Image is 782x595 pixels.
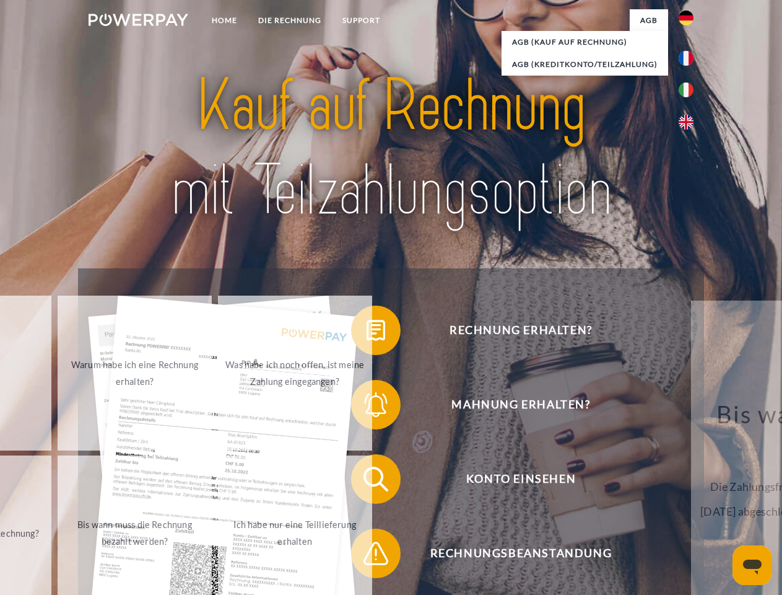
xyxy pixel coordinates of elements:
iframe: Schaltfläche zum Öffnen des Messaging-Fensters [732,545,772,585]
div: Was habe ich noch offen, ist meine Zahlung eingegangen? [225,356,365,390]
div: Ich habe nur eine Teillieferung erhalten [225,516,365,550]
a: agb [630,9,668,32]
a: DIE RECHNUNG [248,9,332,32]
a: SUPPORT [332,9,391,32]
a: AGB (Kreditkonto/Teilzahlung) [502,53,668,76]
img: de [679,11,693,25]
img: title-powerpay_de.svg [118,59,664,237]
img: en [679,115,693,130]
div: Bis wann muss die Rechnung bezahlt werden? [65,516,204,550]
img: it [679,82,693,97]
button: Konto einsehen [351,454,673,504]
span: Konto einsehen [369,454,672,504]
span: Rechnungsbeanstandung [369,529,672,578]
img: fr [679,51,693,66]
img: logo-powerpay-white.svg [89,14,188,26]
a: Home [201,9,248,32]
button: Rechnungsbeanstandung [351,529,673,578]
a: Was habe ich noch offen, ist meine Zahlung eingegangen? [218,296,372,451]
div: Warum habe ich eine Rechnung erhalten? [65,356,204,390]
a: AGB (Kauf auf Rechnung) [502,31,668,53]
